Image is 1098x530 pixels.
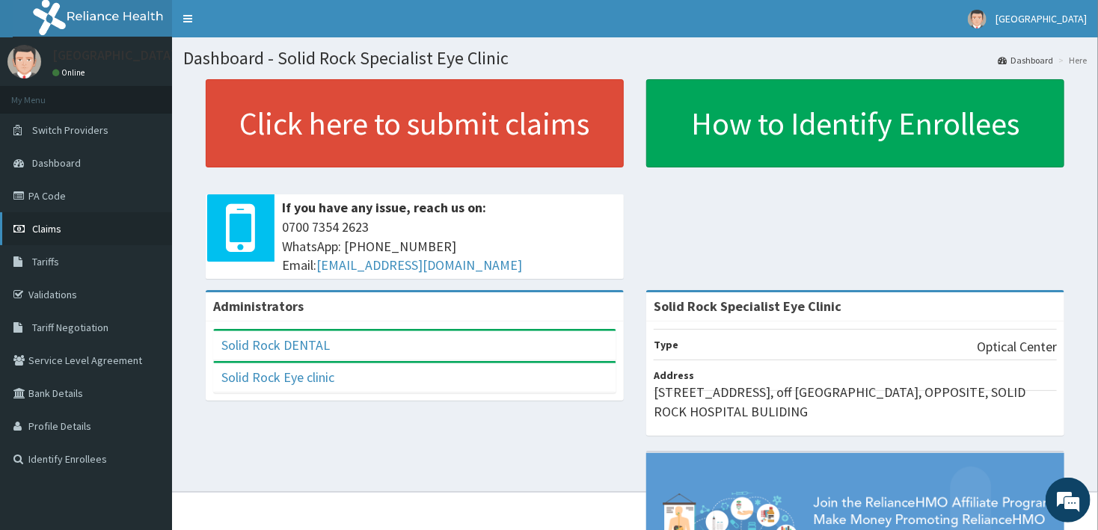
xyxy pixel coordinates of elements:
[977,337,1057,357] p: Optical Center
[32,123,108,137] span: Switch Providers
[654,338,678,351] b: Type
[32,156,81,170] span: Dashboard
[654,383,1057,421] p: [STREET_ADDRESS], off [GEOGRAPHIC_DATA], OPPOSITE, SOLID ROCK HOSPITAL BULIDING
[654,369,694,382] b: Address
[998,54,1053,67] a: Dashboard
[213,298,304,315] b: Administrators
[316,256,522,274] a: [EMAIL_ADDRESS][DOMAIN_NAME]
[221,336,330,354] a: Solid Rock DENTAL
[1055,54,1087,67] li: Here
[32,321,108,334] span: Tariff Negotiation
[32,255,59,268] span: Tariffs
[7,45,41,78] img: User Image
[654,298,841,315] strong: Solid Rock Specialist Eye Clinic
[282,218,616,275] span: 0700 7354 2623 WhatsApp: [PHONE_NUMBER] Email:
[206,79,624,167] a: Click here to submit claims
[996,12,1087,25] span: [GEOGRAPHIC_DATA]
[646,79,1064,167] a: How to Identify Enrollees
[282,199,486,216] b: If you have any issue, reach us on:
[968,10,987,28] img: User Image
[221,369,334,386] a: Solid Rock Eye clinic
[52,67,88,78] a: Online
[32,222,61,235] span: Claims
[183,49,1087,68] h1: Dashboard - Solid Rock Specialist Eye Clinic
[52,49,176,62] p: [GEOGRAPHIC_DATA]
